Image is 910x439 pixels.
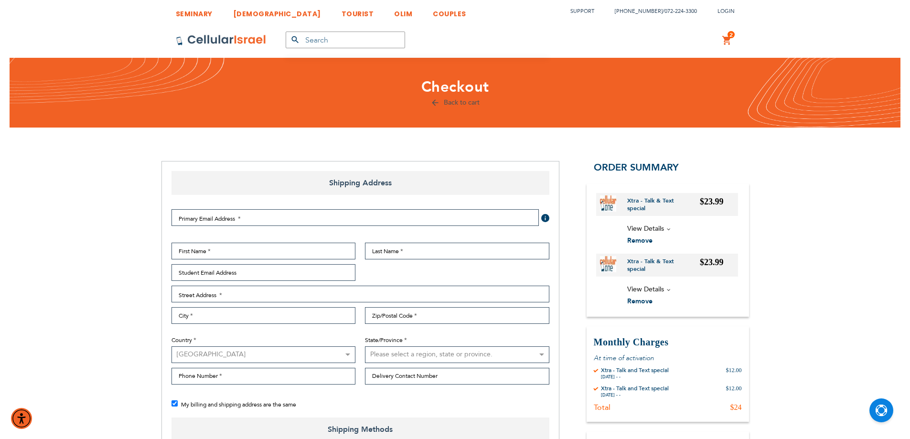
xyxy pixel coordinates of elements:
[233,2,321,20] a: [DEMOGRAPHIC_DATA]
[627,224,664,233] span: View Details
[600,195,616,212] img: Xtra - Talk & Text special
[286,32,405,48] input: Search
[726,366,742,380] div: $12.00
[615,8,663,15] a: [PHONE_NUMBER]
[570,8,594,15] a: Support
[11,408,32,429] div: Accessibility Menu
[176,34,267,46] img: Cellular Israel Logo
[421,77,489,97] span: Checkout
[601,385,669,392] div: Xtra - Talk and Text special
[664,8,697,15] a: 072-224-3300
[729,31,733,39] span: 2
[176,2,213,20] a: SEMINARY
[430,98,480,107] a: Back to cart
[605,4,697,18] li: /
[700,257,724,267] span: $23.99
[594,161,679,174] span: Order Summary
[601,366,669,374] div: Xtra - Talk and Text special
[433,2,466,20] a: COUPLES
[700,197,724,206] span: $23.99
[627,257,700,273] a: Xtra - Talk & Text special
[627,285,664,294] span: View Details
[342,2,374,20] a: TOURIST
[722,35,732,46] a: 2
[594,353,742,363] p: At time of activation
[594,403,610,412] div: Total
[730,403,742,412] div: $24
[394,2,412,20] a: OLIM
[181,401,296,408] span: My billing and shipping address are the same
[601,392,669,398] div: [DATE] - -
[171,171,549,195] span: Shipping Address
[627,297,653,306] span: Remove
[600,256,616,272] img: Xtra - Talk & Text special
[726,385,742,398] div: $12.00
[627,236,653,245] span: Remove
[594,336,742,349] h3: Monthly Charges
[627,197,700,212] a: Xtra - Talk & Text special
[601,374,669,380] div: [DATE] - -
[717,8,735,15] span: Login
